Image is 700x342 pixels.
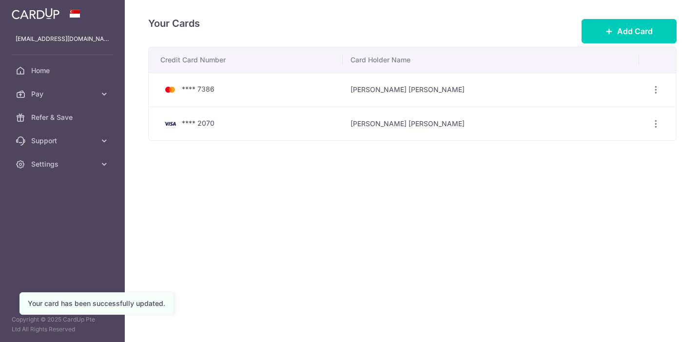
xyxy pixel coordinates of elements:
[149,47,343,73] th: Credit Card Number
[31,66,96,76] span: Home
[582,19,677,43] button: Add Card
[28,299,165,308] div: Your card has been successfully updated.
[16,34,109,44] p: [EMAIL_ADDRESS][DOMAIN_NAME]
[160,118,180,130] img: Bank Card
[617,25,653,37] span: Add Card
[148,16,200,31] h4: Your Cards
[160,84,180,95] img: Bank Card
[12,8,59,19] img: CardUp
[31,159,96,169] span: Settings
[343,73,639,107] td: [PERSON_NAME] [PERSON_NAME]
[31,136,96,146] span: Support
[343,47,639,73] th: Card Holder Name
[343,107,639,141] td: [PERSON_NAME] [PERSON_NAME]
[31,113,96,122] span: Refer & Save
[31,89,96,99] span: Pay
